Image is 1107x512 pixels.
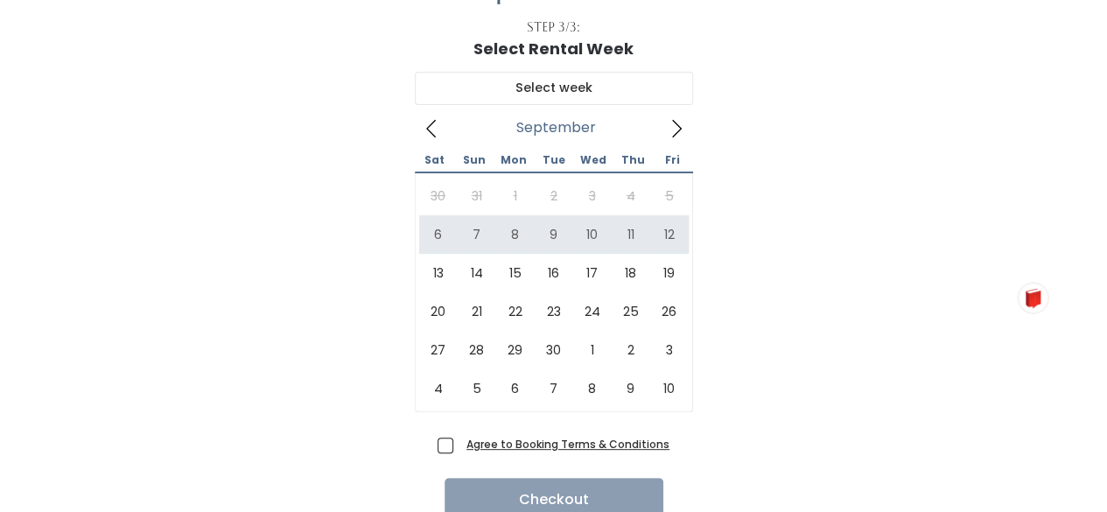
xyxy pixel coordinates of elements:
span: September 24, 2025 [573,292,612,331]
span: October 8, 2025 [573,369,612,408]
span: September 25, 2025 [612,292,650,331]
span: September 27, 2025 [419,331,458,369]
span: September 29, 2025 [496,331,535,369]
span: September 7, 2025 [458,215,496,254]
span: September 18, 2025 [612,254,650,292]
span: September 11, 2025 [612,215,650,254]
span: October 4, 2025 [419,369,458,408]
span: October 7, 2025 [535,369,573,408]
span: September 10, 2025 [573,215,612,254]
span: September 21, 2025 [458,292,496,331]
span: October 5, 2025 [458,369,496,408]
span: Sat [415,155,454,165]
span: October 6, 2025 [496,369,535,408]
span: Tue [534,155,573,165]
span: September 13, 2025 [419,254,458,292]
span: October 9, 2025 [612,369,650,408]
span: September 16, 2025 [535,254,573,292]
span: September 20, 2025 [419,292,458,331]
span: September 15, 2025 [496,254,535,292]
span: October 1, 2025 [573,331,612,369]
span: October 2, 2025 [612,331,650,369]
span: Sun [454,155,494,165]
span: September 30, 2025 [535,331,573,369]
div: Step 3/3: [527,18,580,37]
span: October 3, 2025 [650,331,689,369]
span: September 14, 2025 [458,254,496,292]
span: September [516,124,596,131]
span: September 12, 2025 [650,215,689,254]
span: Mon [494,155,533,165]
span: Fri [653,155,692,165]
span: September 9, 2025 [535,215,573,254]
span: Wed [573,155,613,165]
span: September 8, 2025 [496,215,535,254]
span: September 17, 2025 [573,254,612,292]
span: Thu [613,155,653,165]
span: September 22, 2025 [496,292,535,331]
span: October 10, 2025 [650,369,689,408]
span: September 28, 2025 [458,331,496,369]
span: September 6, 2025 [419,215,458,254]
a: Agree to Booking Terms & Conditions [466,437,669,452]
input: Select week [415,72,693,105]
span: September 19, 2025 [650,254,689,292]
span: September 26, 2025 [650,292,689,331]
span: September 23, 2025 [535,292,573,331]
h1: Select Rental Week [473,40,634,58]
